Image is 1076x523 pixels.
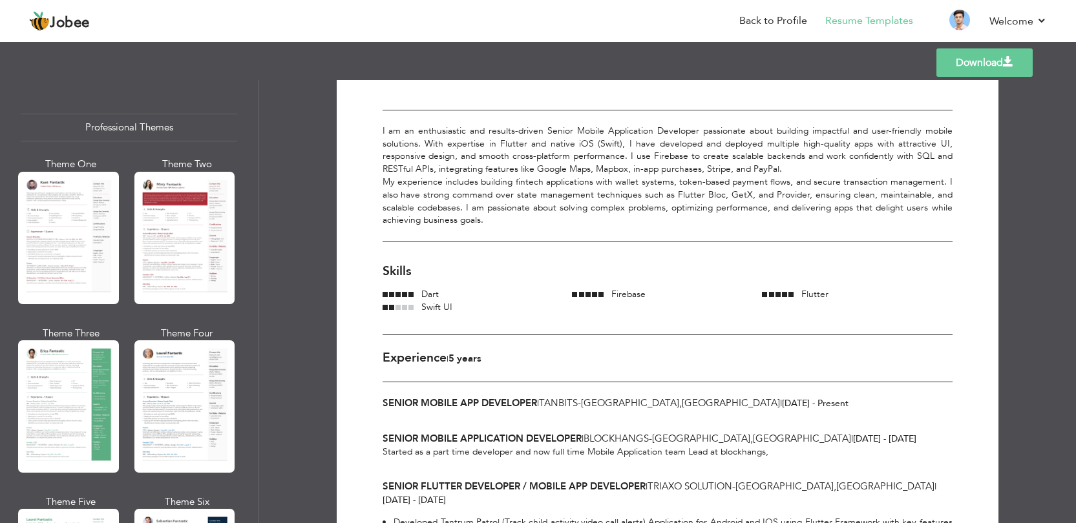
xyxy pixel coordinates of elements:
span: | [646,480,648,493]
span: - [578,396,581,409]
span: Firebase [611,288,646,300]
div: Theme Five [21,495,121,509]
span: | [851,432,853,445]
a: Welcome [989,14,1047,29]
span: Blockhangs [584,432,649,445]
span: Experience [383,349,447,366]
span: | [582,432,584,445]
span: Triaxo solution [648,480,732,493]
span: Senior Flutter Developer / Mobile App Developer [383,480,646,493]
span: Senior Mobile App Developer [383,396,537,409]
div: Theme Two [137,158,238,171]
div: Professional Themes [21,114,237,141]
span: [DATE] - Present [782,397,849,409]
img: jobee.io [29,11,50,32]
a: Resume Templates [825,14,913,28]
span: [GEOGRAPHIC_DATA] [682,396,780,409]
div: Theme Three [21,327,121,340]
span: - [649,432,652,445]
div: I am an enthusiastic and results-driven Senior Mobile Application Developer passionate about buil... [383,110,953,241]
div: Theme One [21,158,121,171]
div: Theme Four [137,327,238,340]
span: Dart [421,288,439,300]
span: [DATE] - [DATE] [853,433,916,445]
a: Jobee [29,11,90,32]
span: | [780,396,782,409]
span: | [934,480,936,493]
span: [GEOGRAPHIC_DATA] [836,480,934,493]
span: 5 Years [448,352,481,365]
span: , [750,432,753,445]
a: Download [936,48,1033,77]
div: Started as a part time developer and now full time Mobile Application team Lead at blockhangs, [383,446,953,458]
span: Senior Mobile Application Developer [383,432,582,445]
span: [DATE] - [DATE] [383,494,446,506]
a: Back to Profile [739,14,807,28]
span: | [537,396,539,409]
span: Jobee [50,16,90,30]
span: - [732,480,735,493]
span: [GEOGRAPHIC_DATA] [735,480,834,493]
div: Skills [383,263,953,280]
span: , [679,396,682,409]
span: , [834,480,836,493]
span: Tanbits [539,396,578,409]
div: Theme Six [137,495,238,509]
img: Profile Img [949,10,970,30]
span: Flutter [801,288,828,300]
span: [GEOGRAPHIC_DATA] [581,396,679,409]
span: [GEOGRAPHIC_DATA] [753,432,851,445]
span: | [447,353,448,365]
span: [GEOGRAPHIC_DATA] [652,432,750,445]
span: Swift UI [421,301,452,313]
